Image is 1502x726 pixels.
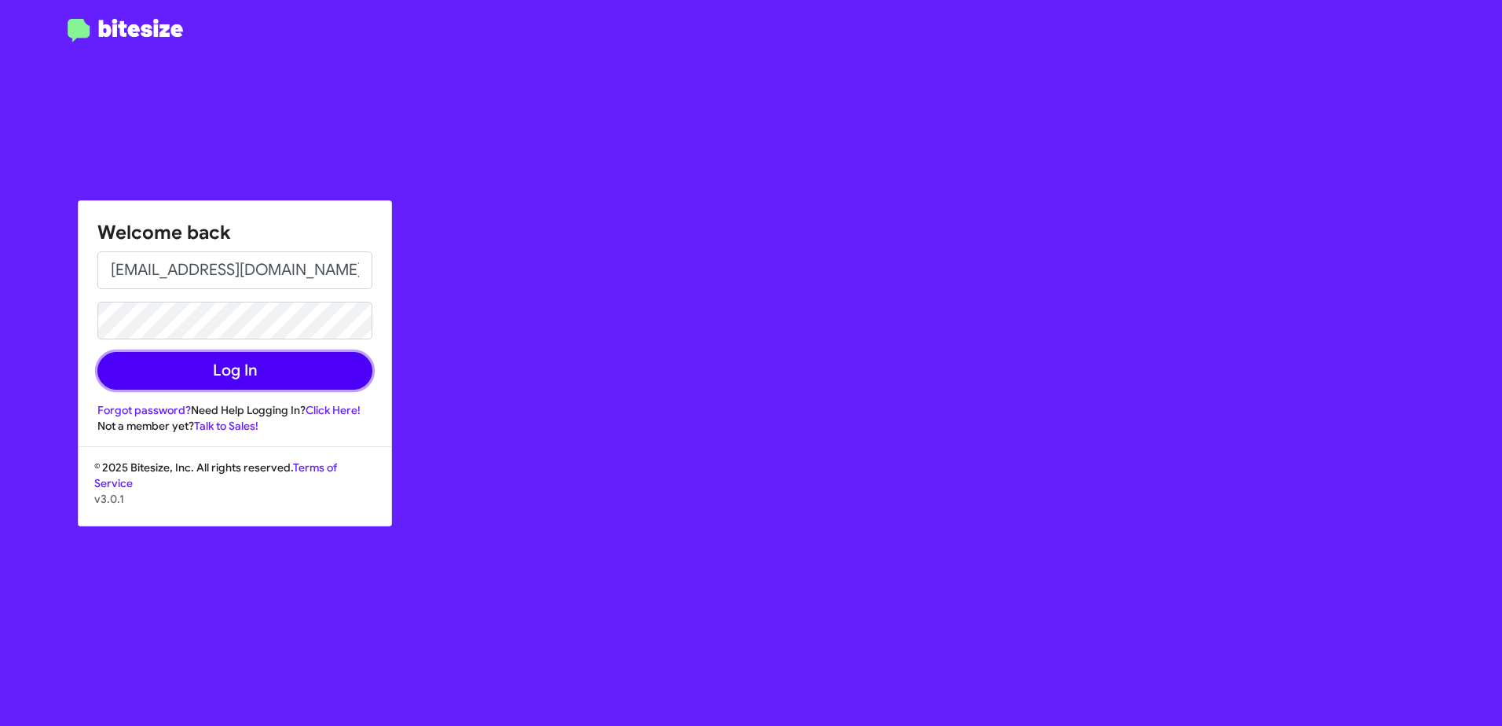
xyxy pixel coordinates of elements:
input: Email address [97,251,372,289]
a: Click Here! [306,403,361,417]
h1: Welcome back [97,220,372,245]
p: v3.0.1 [94,491,375,507]
div: Need Help Logging In? [97,402,372,418]
div: © 2025 Bitesize, Inc. All rights reserved. [79,460,391,526]
button: Log In [97,352,372,390]
div: Not a member yet? [97,418,372,434]
a: Terms of Service [94,460,337,490]
a: Talk to Sales! [194,419,258,433]
a: Forgot password? [97,403,191,417]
